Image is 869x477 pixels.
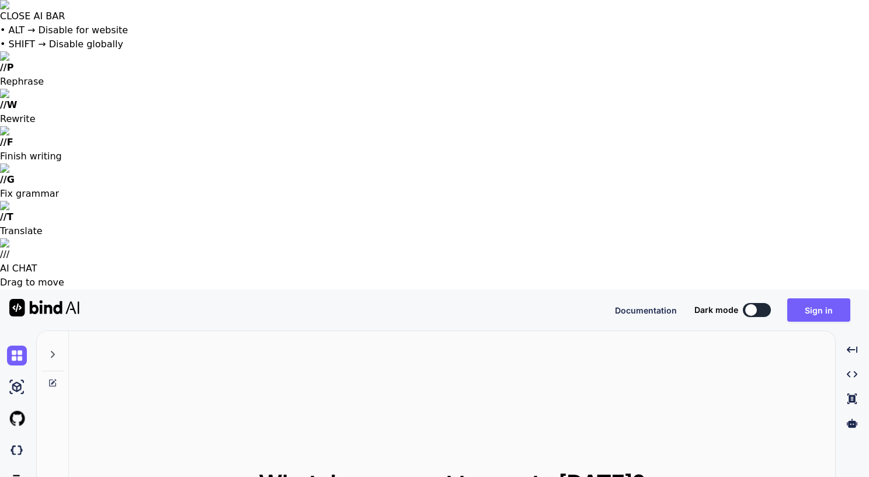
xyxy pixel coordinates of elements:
[787,298,850,322] button: Sign in
[615,305,677,315] span: Documentation
[7,346,27,365] img: chat
[615,304,677,316] button: Documentation
[9,299,79,316] img: Bind AI
[694,304,738,316] span: Dark mode
[7,440,27,460] img: darkCloudIdeIcon
[7,409,27,429] img: githubLight
[7,377,27,397] img: ai-studio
